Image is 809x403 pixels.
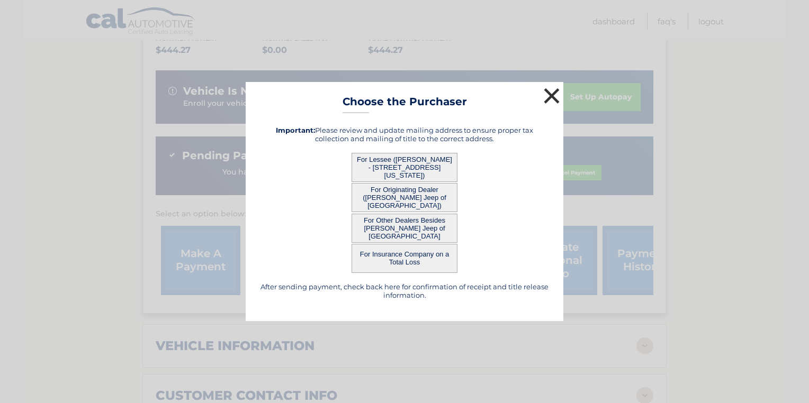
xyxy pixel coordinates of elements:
[352,183,457,212] button: For Originating Dealer ([PERSON_NAME] Jeep of [GEOGRAPHIC_DATA])
[352,214,457,243] button: For Other Dealers Besides [PERSON_NAME] Jeep of [GEOGRAPHIC_DATA]
[259,282,550,299] h5: After sending payment, check back here for confirmation of receipt and title release information.
[343,95,467,114] h3: Choose the Purchaser
[259,126,550,143] h5: Please review and update mailing address to ensure proper tax collection and mailing of title to ...
[352,244,457,273] button: For Insurance Company on a Total Loss
[276,126,315,134] strong: Important:
[352,153,457,182] button: For Lessee ([PERSON_NAME] - [STREET_ADDRESS][US_STATE])
[541,85,562,106] button: ×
